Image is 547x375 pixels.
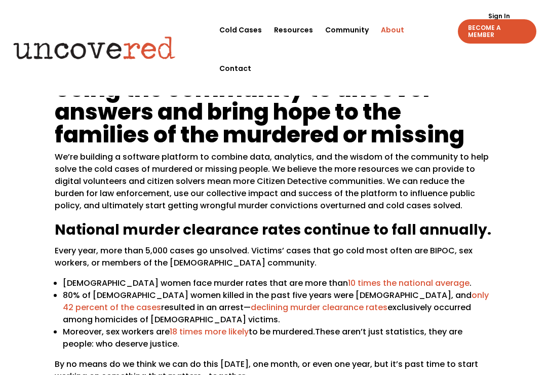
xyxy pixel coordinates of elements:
[219,11,262,49] a: Cold Cases
[55,151,492,220] p: We’re building a software platform to combine data, analytics, and the wisdom of the community to...
[63,289,489,313] a: only 42 percent of the cases
[219,49,251,88] a: Contact
[63,289,489,325] span: 80% of [DEMOGRAPHIC_DATA] women killed in the past five years were [DEMOGRAPHIC_DATA], and result...
[55,78,492,151] h1: Using the community to uncover answers and bring hope to the families of the murdered or missing
[6,30,183,66] img: Uncovered logo
[274,11,313,49] a: Resources
[325,11,369,49] a: Community
[63,326,315,337] span: Moreover, sex workers are to be murdered.
[55,220,491,240] span: National murder clearance rates continue to fall annually.
[458,19,536,44] a: BECOME A MEMBER
[63,277,472,289] span: [DEMOGRAPHIC_DATA] women face murder rates that are more than .
[381,11,404,49] a: About
[170,326,249,337] a: 18 times more likely
[348,277,470,289] a: 10 times the national average
[55,245,473,269] span: Every year, more than 5,000 cases go unsolved. Victims’ cases that go cold most often are BIPOC, ...
[251,302,387,313] a: declining murder clearance rates
[483,13,516,19] a: Sign In
[63,326,462,350] span: These aren’t just statistics, they are people: who deserve justice.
